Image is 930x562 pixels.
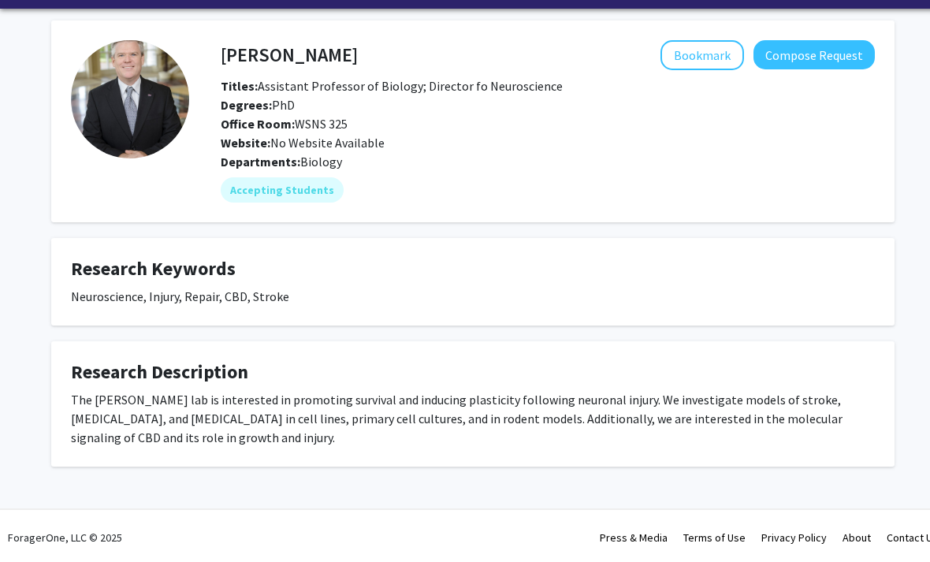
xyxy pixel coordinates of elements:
a: Terms of Use [683,530,746,545]
b: Titles: [221,78,258,94]
mat-chip: Accepting Students [221,177,344,203]
button: Add Michael Grider to Bookmarks [660,40,744,70]
div: Neuroscience, Injury, Repair, CBD, Stroke [71,287,875,306]
span: No Website Available [221,135,385,151]
h4: Research Description [71,361,875,384]
span: Assistant Professor of Biology; Director fo Neuroscience [221,78,563,94]
span: Biology [300,154,342,169]
b: Office Room: [221,116,295,132]
h4: Research Keywords [71,258,875,281]
span: WSNS 325 [221,116,348,132]
h4: [PERSON_NAME] [221,40,358,69]
b: Departments: [221,154,300,169]
button: Compose Request to Michael Grider [753,40,875,69]
a: Privacy Policy [761,530,827,545]
a: About [843,530,871,545]
div: The [PERSON_NAME] lab is interested in promoting survival and inducing plasticity following neuro... [71,390,875,447]
span: PhD [221,97,295,113]
b: Website: [221,135,270,151]
b: Degrees: [221,97,272,113]
img: Profile Picture [71,40,189,158]
a: Press & Media [600,530,668,545]
iframe: Chat [12,491,67,550]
